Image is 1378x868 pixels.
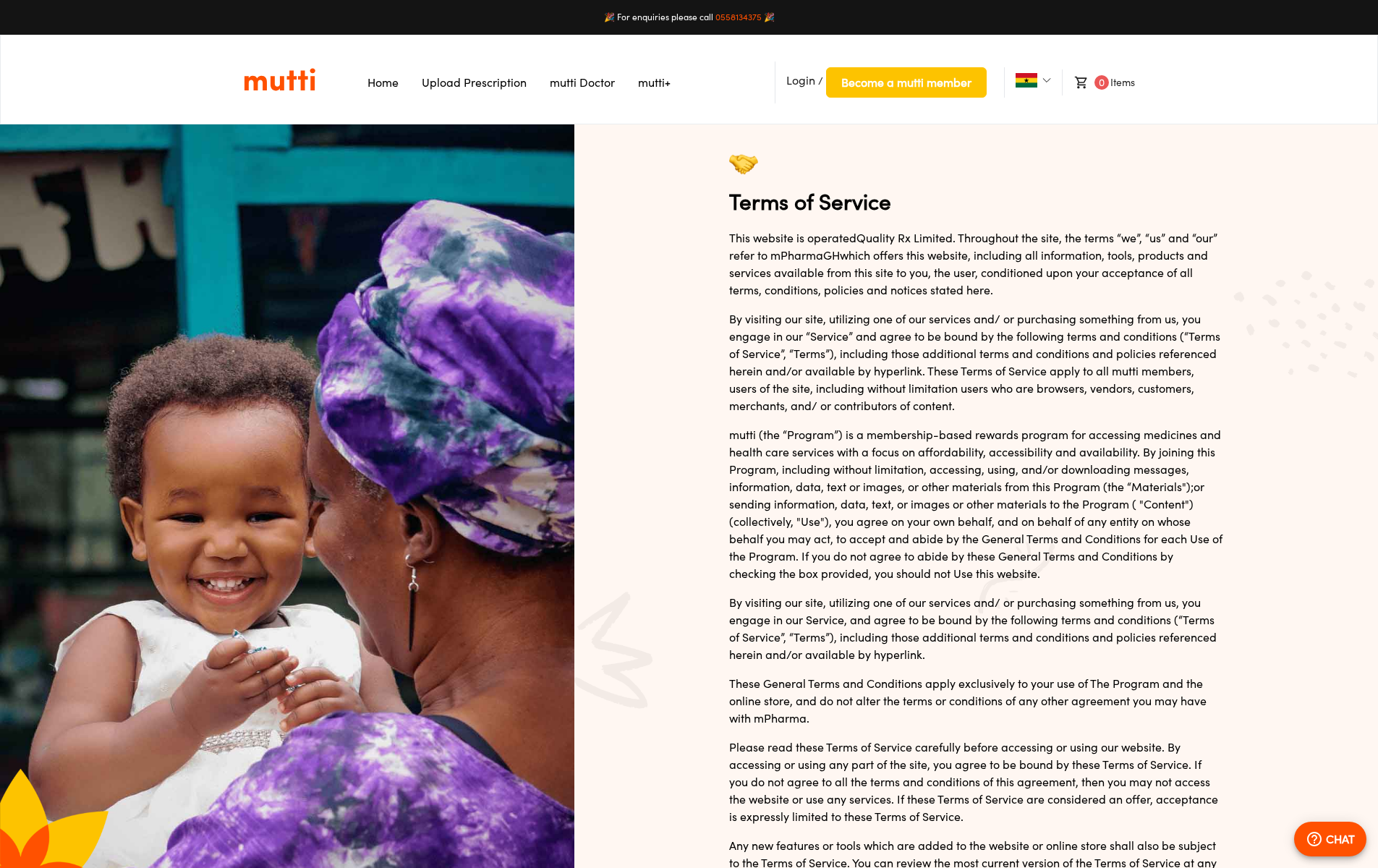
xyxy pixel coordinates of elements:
img: Ghana [1016,73,1037,88]
img: Logo [244,67,315,92]
span: 0 [1094,75,1109,90]
li: / [775,61,987,103]
p: By visiting our site, utilizing one of our services and/ or purchasing something from us, you eng... [729,594,1222,663]
img: Dropdown [1042,76,1051,85]
p: By visiting our site, utilizing one of our services and/ or purchasing something from us, you eng... [729,310,1222,414]
p: This website is operated Quality Rx Limited . Throughout the site, the terms “we”, “us” and “our”... [729,229,1222,299]
a: Navigates to mutti doctor website [550,75,615,90]
a: Navigates to Prescription Upload Page [422,75,527,90]
a: Link on the logo navigates to HomePage [244,67,315,92]
span: Login [786,73,815,88]
span: Become a mutti member [841,72,971,93]
p: mutti (the “Program”) is a membership-based rewards program for accessing medicines and health ca... [729,426,1222,582]
p: CHAT [1326,830,1355,848]
h1: Terms of Service [729,148,1222,218]
button: CHAT [1294,822,1366,856]
a: Navigates to mutti+ page [638,75,671,90]
p: Please read these Terms of Service carefully before accessing or using our website. By accessing ... [729,739,1222,825]
button: Become a mutti member [826,67,987,98]
li: Items [1062,69,1134,95]
a: Navigates to Home Page [367,75,399,90]
p: These General Terms and Conditions apply exclusively to your use of The Program and the online st... [729,675,1222,727]
a: 0558134375 [715,12,762,22]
